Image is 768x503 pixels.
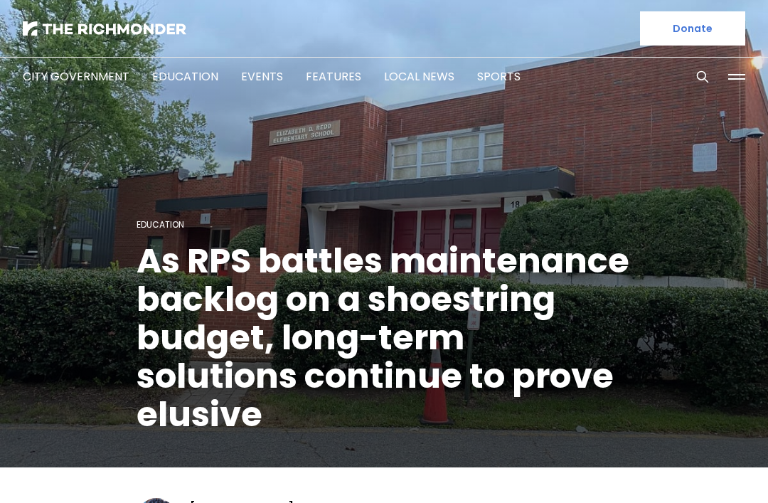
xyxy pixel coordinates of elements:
a: City Government [23,68,129,85]
a: Donate [640,11,745,46]
a: Features [306,68,361,85]
img: The Richmonder [23,21,186,36]
button: Search this site [692,66,713,88]
h1: As RPS battles maintenance backlog on a shoestring budget, long-term solutions continue to prove ... [137,242,631,434]
a: Local News [384,68,454,85]
a: Sports [477,68,521,85]
a: Education [137,218,184,231]
a: Education [152,68,218,85]
a: Events [241,68,283,85]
